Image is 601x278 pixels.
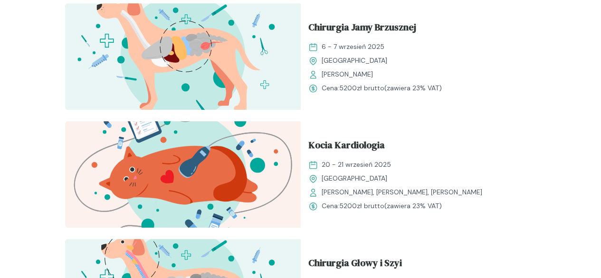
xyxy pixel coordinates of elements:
span: 5200 zł brutto [339,201,384,210]
span: 5200 zł brutto [339,84,384,92]
a: Chirurgia Głowy i Szyi [308,256,529,274]
span: Chirurgia Głowy i Szyi [308,256,402,274]
img: aHfXlEMqNJQqH-jZ_KociaKardio_T.svg [65,121,301,228]
span: Cena: (zawiera 23% VAT) [322,83,442,93]
span: [GEOGRAPHIC_DATA] [322,56,387,66]
span: Chirurgia Jamy Brzusznej [308,20,416,38]
a: Kocia Kardiologia [308,138,529,156]
span: [PERSON_NAME], [PERSON_NAME], [PERSON_NAME] [322,187,482,197]
span: 6 - 7 wrzesień 2025 [322,42,384,52]
span: [GEOGRAPHIC_DATA] [322,173,387,183]
span: Cena: (zawiera 23% VAT) [322,201,442,211]
span: 20 - 21 wrzesień 2025 [322,160,391,170]
span: [PERSON_NAME] [322,69,373,79]
a: Chirurgia Jamy Brzusznej [308,20,529,38]
span: Kocia Kardiologia [308,138,385,156]
img: aHfRokMqNJQqH-fc_ChiruJB_T.svg [65,3,301,110]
